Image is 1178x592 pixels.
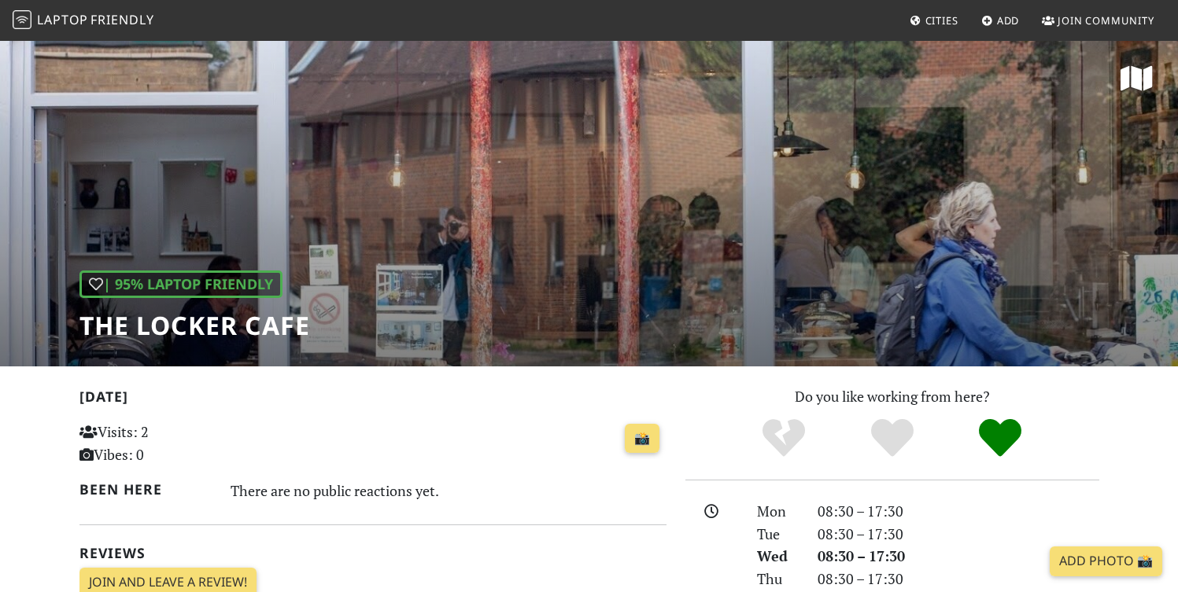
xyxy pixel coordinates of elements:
[79,311,310,340] h1: The Locker Cafe
[838,417,947,460] div: Yes
[903,6,965,35] a: Cities
[37,11,88,28] span: Laptop
[748,545,807,568] div: Wed
[79,388,667,411] h2: [DATE]
[748,568,807,590] div: Thu
[1050,546,1162,576] a: Add Photo 📸
[13,7,154,35] a: LaptopFriendly LaptopFriendly
[1036,6,1161,35] a: Join Community
[90,11,153,28] span: Friendly
[808,500,1109,523] div: 08:30 – 17:30
[808,545,1109,568] div: 08:30 – 17:30
[748,523,807,546] div: Tue
[79,545,667,561] h2: Reviews
[79,421,263,466] p: Visits: 2 Vibes: 0
[997,13,1020,28] span: Add
[925,13,958,28] span: Cities
[79,270,282,298] div: | 95% Laptop Friendly
[1058,13,1154,28] span: Join Community
[975,6,1026,35] a: Add
[231,478,667,503] div: There are no public reactions yet.
[625,424,659,454] a: 📸
[685,385,1099,408] p: Do you like working from here?
[79,481,212,498] h2: Been here
[13,10,31,29] img: LaptopFriendly
[808,568,1109,590] div: 08:30 – 17:30
[808,523,1109,546] div: 08:30 – 17:30
[946,417,1054,460] div: Definitely!
[748,500,807,523] div: Mon
[729,417,838,460] div: No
